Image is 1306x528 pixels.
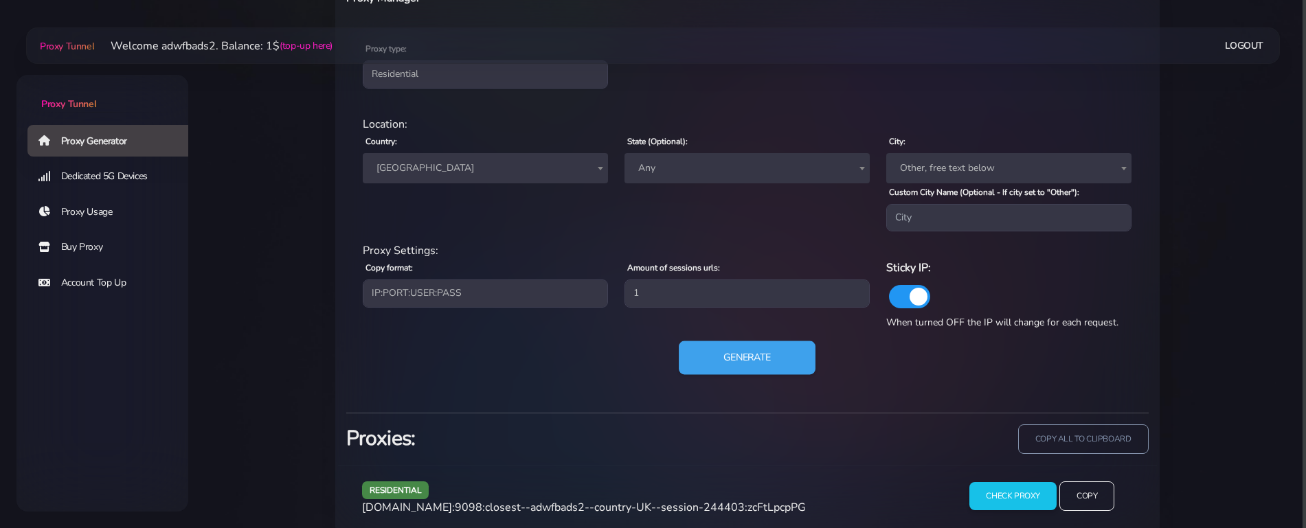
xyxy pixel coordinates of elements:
span: Proxy Tunnel [40,40,94,53]
input: City [886,204,1132,231]
iframe: Webchat Widget [1103,303,1289,511]
span: residential [362,481,429,498]
li: Welcome adwfbads2. Balance: 1$ [94,38,333,54]
label: Custom City Name (Optional - If city set to "Other"): [889,186,1079,198]
label: City: [889,135,905,148]
a: Dedicated 5G Devices [27,161,199,192]
a: Proxy Tunnel [16,75,188,111]
span: Other, free text below [886,153,1132,183]
label: Copy format: [365,262,413,274]
a: Logout [1225,33,1263,58]
a: Buy Proxy [27,231,199,263]
input: Copy [1059,481,1114,511]
h6: Sticky IP: [886,259,1132,277]
span: [DOMAIN_NAME]:9098:closest--adwfbads2--country-UK--session-244403:zcFtLpcpPG [362,500,806,515]
h3: Proxies: [346,424,739,452]
a: Proxy Usage [27,196,199,228]
span: Other, free text below [894,159,1123,178]
label: Amount of sessions urls: [627,262,720,274]
label: State (Optional): [627,135,688,148]
label: Country: [365,135,397,148]
a: (top-up here) [280,38,333,53]
button: Generate [679,341,815,375]
input: Check Proxy [969,482,1057,510]
a: Account Top Up [27,267,199,299]
span: United Kingdom [371,159,600,178]
div: Location: [354,116,1140,133]
a: Proxy Generator [27,125,199,157]
input: copy all to clipboard [1018,424,1149,454]
span: Proxy Tunnel [41,97,96,111]
span: When turned OFF the IP will change for each request. [886,316,1118,329]
a: Proxy Tunnel [37,35,94,57]
span: Any [624,153,870,183]
span: Any [633,159,862,178]
span: United Kingdom [363,153,608,183]
div: Proxy Settings: [354,242,1140,259]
